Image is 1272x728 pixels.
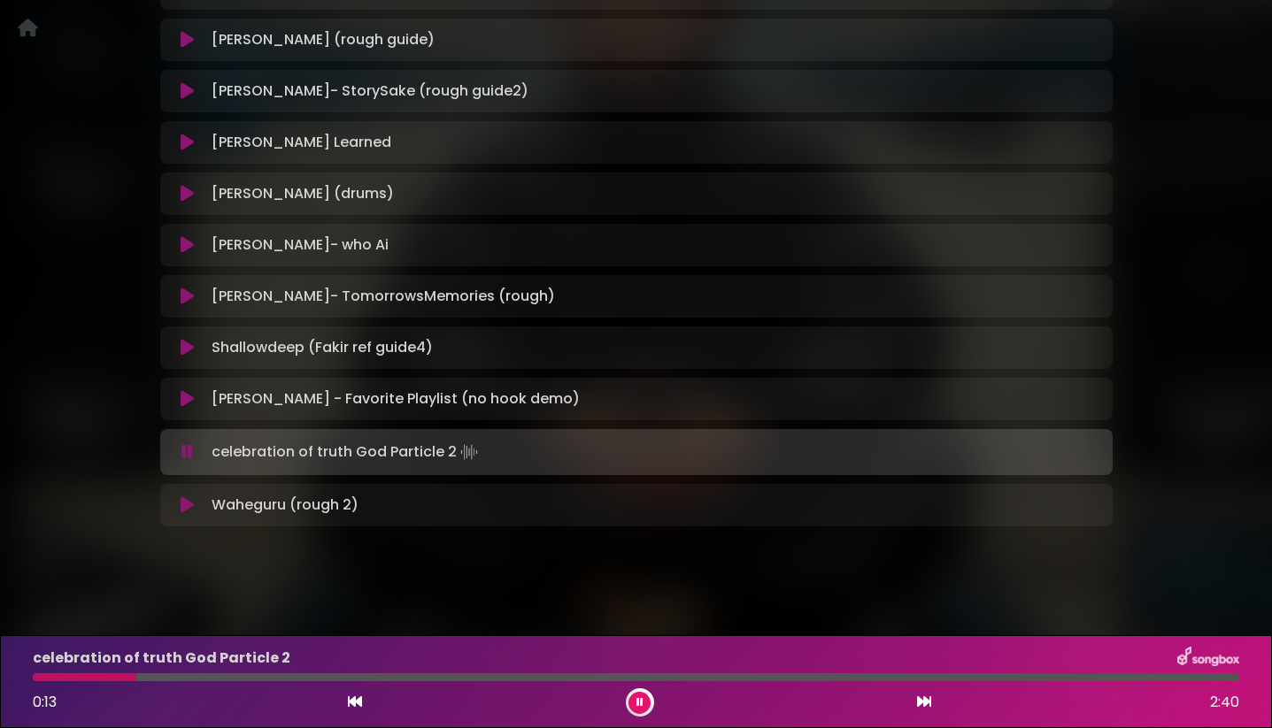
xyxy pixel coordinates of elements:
[212,388,580,410] p: [PERSON_NAME] - Favorite Playlist (no hook demo)
[212,29,435,50] p: [PERSON_NAME] (rough guide)
[212,494,358,516] p: Waheguru (rough 2)
[457,440,482,464] img: waveform4.gif
[212,286,555,307] p: [PERSON_NAME]- TomorrowsMemories (rough)
[212,234,389,256] p: [PERSON_NAME]- who Ai
[212,440,482,464] p: celebration of truth God Particle 2
[212,80,528,102] p: [PERSON_NAME]- StorySake (rough guide2)
[212,337,433,358] p: Shallowdeep (Fakir ref guide4)
[212,183,394,204] p: [PERSON_NAME] (drums)
[212,132,391,153] p: [PERSON_NAME] Learned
